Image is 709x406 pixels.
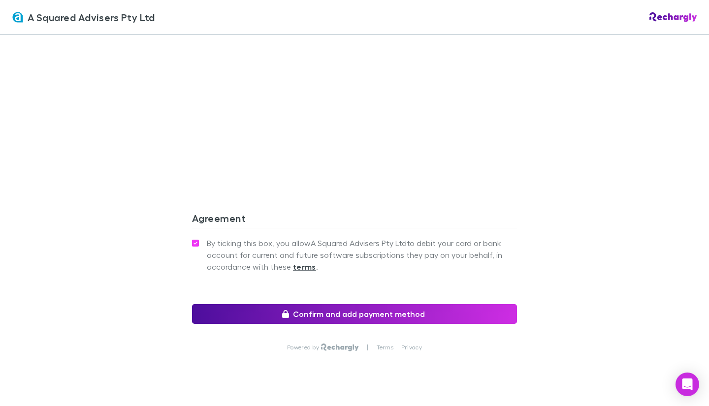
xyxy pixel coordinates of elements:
a: Terms [377,344,393,351]
img: Rechargly Logo [321,344,359,351]
p: Powered by [287,344,321,351]
span: By ticking this box, you allow A Squared Advisers Pty Ltd to debit your card or bank account for ... [207,237,517,273]
p: | [367,344,368,351]
img: Rechargly Logo [649,12,697,22]
h3: Agreement [192,212,517,228]
span: A Squared Advisers Pty Ltd [28,10,155,25]
div: Open Intercom Messenger [676,373,699,396]
button: Confirm and add payment method [192,304,517,324]
strong: terms [293,262,316,272]
a: Privacy [401,344,422,351]
img: A Squared Advisers Pty Ltd's Logo [12,11,24,23]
